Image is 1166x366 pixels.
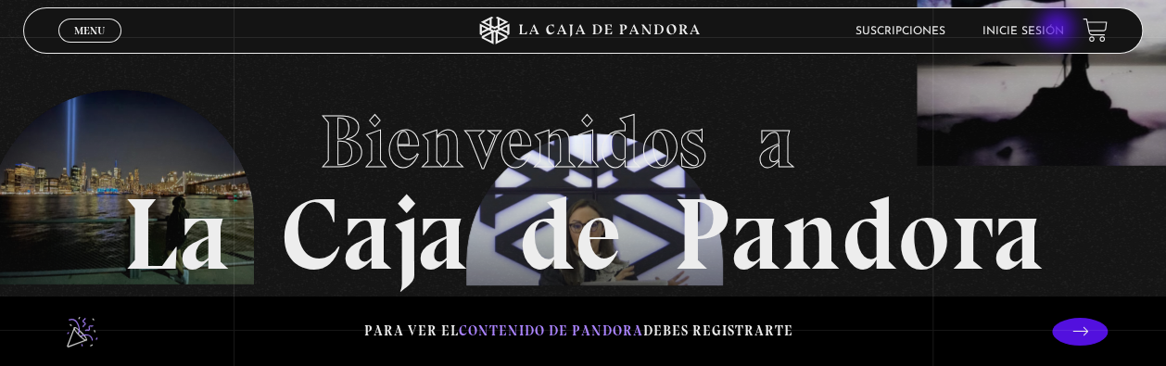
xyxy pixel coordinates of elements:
p: Para ver el debes registrarte [364,319,793,344]
a: Suscripciones [855,26,945,37]
h1: La Caja de Pandora [123,82,1044,285]
span: Menu [74,25,105,36]
span: Bienvenidos a [320,97,846,186]
a: View your shopping cart [1083,18,1108,43]
span: contenido de Pandora [459,322,643,339]
span: Cerrar [69,41,112,54]
a: Inicie sesión [982,26,1064,37]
